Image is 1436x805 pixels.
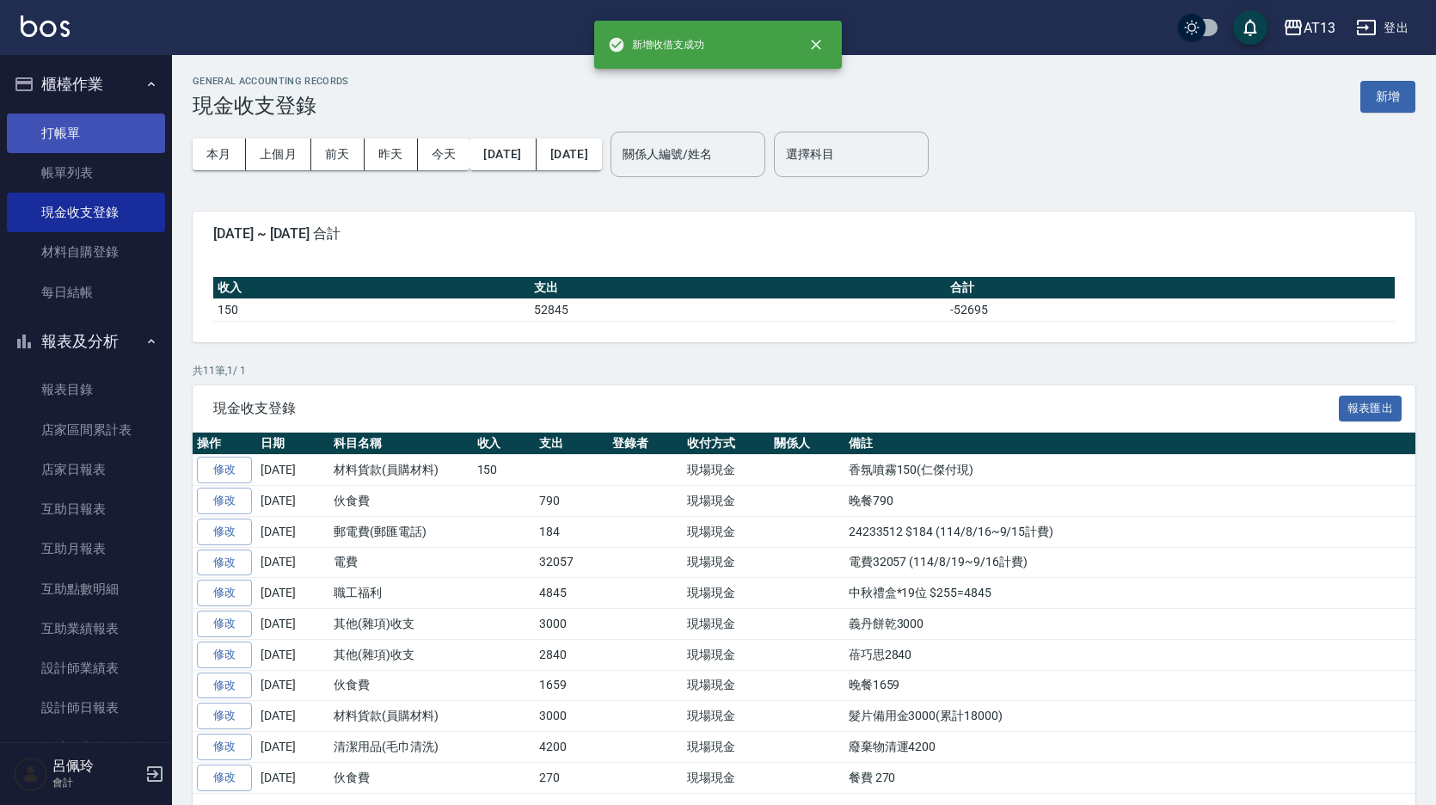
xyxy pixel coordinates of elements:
[329,516,473,547] td: 郵電費(郵匯電話)
[473,455,536,486] td: 150
[535,670,608,701] td: 1659
[7,489,165,529] a: 互助日報表
[535,701,608,732] td: 3000
[256,762,329,793] td: [DATE]
[329,455,473,486] td: 材料貨款(員購材料)
[7,193,165,232] a: 現金收支登錄
[197,673,252,699] a: 修改
[197,519,252,545] a: 修改
[537,138,602,170] button: [DATE]
[530,298,946,321] td: 52845
[7,232,165,272] a: 材料自購登錄
[7,569,165,609] a: 互助點數明細
[246,138,311,170] button: 上個月
[535,547,608,578] td: 32057
[197,703,252,729] a: 修改
[418,138,470,170] button: 今天
[329,639,473,670] td: 其他(雜項)收支
[197,550,252,576] a: 修改
[193,76,349,87] h2: GENERAL ACCOUNTING RECORDS
[535,762,608,793] td: 270
[256,516,329,547] td: [DATE]
[7,609,165,648] a: 互助業績報表
[473,433,536,455] th: 收入
[683,455,770,486] td: 現場現金
[329,578,473,609] td: 職工福利
[197,765,252,791] a: 修改
[213,298,530,321] td: 150
[683,670,770,701] td: 現場現金
[535,732,608,763] td: 4200
[1339,396,1402,422] button: 報表匯出
[197,457,252,483] a: 修改
[844,639,1415,670] td: 蓓巧思2840
[946,298,1395,321] td: -52695
[1349,12,1415,44] button: 登出
[52,775,140,790] p: 會計
[844,609,1415,640] td: 義丹餅乾3000
[844,455,1415,486] td: 香氛噴霧150(仁傑付現)
[256,609,329,640] td: [DATE]
[52,758,140,775] h5: 呂佩玲
[683,701,770,732] td: 現場現金
[256,433,329,455] th: 日期
[7,450,165,489] a: 店家日報表
[1276,10,1342,46] button: AT13
[844,547,1415,578] td: 電費32057 (114/8/19~9/16計費)
[193,94,349,118] h3: 現金收支登錄
[7,319,165,364] button: 報表及分析
[329,547,473,578] td: 電費
[7,410,165,450] a: 店家區間累計表
[329,486,473,517] td: 伙食費
[7,153,165,193] a: 帳單列表
[14,757,48,791] img: Person
[256,578,329,609] td: [DATE]
[797,26,835,64] button: close
[213,277,530,299] th: 收入
[844,762,1415,793] td: 餐費 270
[7,688,165,728] a: 設計師日報表
[329,762,473,793] td: 伙食費
[683,639,770,670] td: 現場現金
[21,15,70,37] img: Logo
[844,670,1415,701] td: 晚餐1659
[329,609,473,640] td: 其他(雜項)收支
[329,433,473,455] th: 科目名稱
[213,225,1395,243] span: [DATE] ~ [DATE] 合計
[535,609,608,640] td: 3000
[1360,88,1415,104] a: 新增
[608,36,704,53] span: 新增收借支成功
[365,138,418,170] button: 昨天
[844,486,1415,517] td: 晚餐790
[770,433,844,455] th: 關係人
[256,732,329,763] td: [DATE]
[193,138,246,170] button: 本月
[311,138,365,170] button: 前天
[683,762,770,793] td: 現場現金
[535,486,608,517] td: 790
[7,648,165,688] a: 設計師業績表
[197,734,252,760] a: 修改
[1233,10,1267,45] button: save
[197,488,252,514] a: 修改
[256,701,329,732] td: [DATE]
[683,547,770,578] td: 現場現金
[535,578,608,609] td: 4845
[7,370,165,409] a: 報表目錄
[683,433,770,455] th: 收付方式
[256,547,329,578] td: [DATE]
[530,277,946,299] th: 支出
[1339,399,1402,415] a: 報表匯出
[535,433,608,455] th: 支出
[844,433,1415,455] th: 備註
[7,728,165,768] a: 設計師業績月報表
[256,486,329,517] td: [DATE]
[329,701,473,732] td: 材料貨款(員購材料)
[193,363,1415,378] p: 共 11 筆, 1 / 1
[683,578,770,609] td: 現場現金
[256,639,329,670] td: [DATE]
[256,455,329,486] td: [DATE]
[1304,17,1335,39] div: AT13
[946,277,1395,299] th: 合計
[844,732,1415,763] td: 廢棄物清運4200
